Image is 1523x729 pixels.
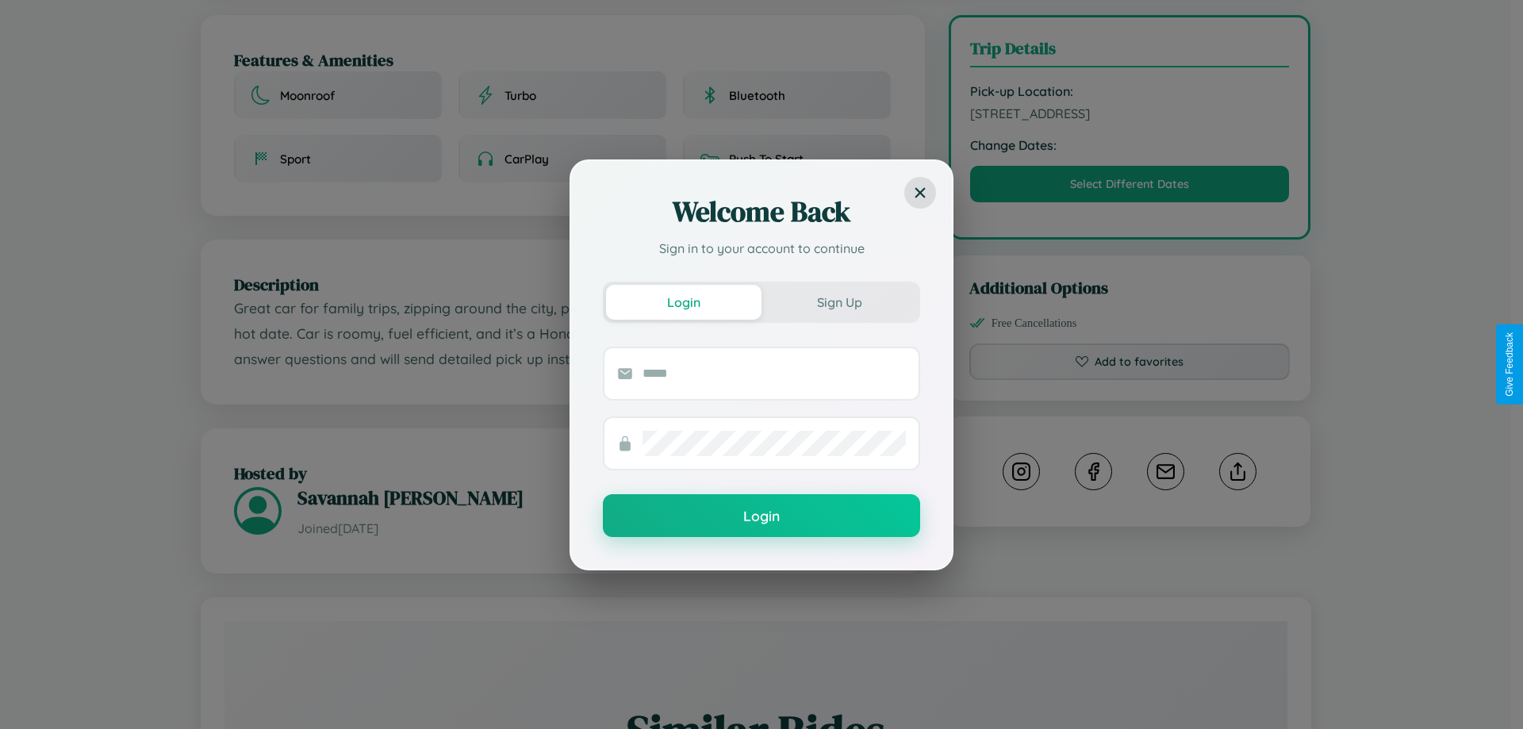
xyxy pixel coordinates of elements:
[603,239,920,258] p: Sign in to your account to continue
[606,285,761,320] button: Login
[1504,332,1515,397] div: Give Feedback
[603,193,920,231] h2: Welcome Back
[761,285,917,320] button: Sign Up
[603,494,920,537] button: Login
